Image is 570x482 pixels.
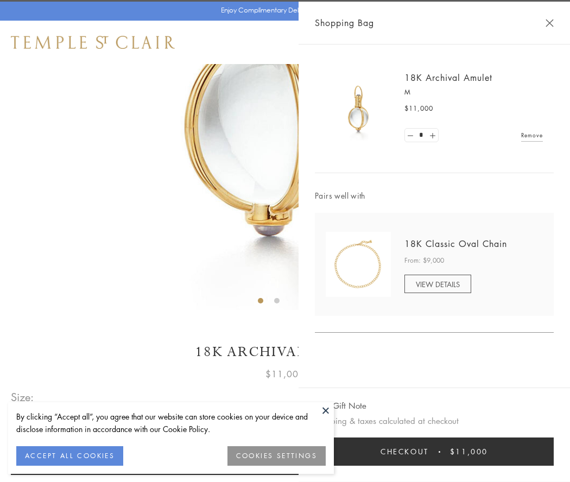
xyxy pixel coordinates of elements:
[315,399,366,413] button: Add Gift Note
[227,446,326,466] button: COOKIES SETTINGS
[326,232,391,297] img: N88865-OV18
[221,5,344,16] p: Enjoy Complimentary Delivery & Returns
[521,129,543,141] a: Remove
[315,189,554,202] span: Pairs well with
[16,446,123,466] button: ACCEPT ALL COOKIES
[405,129,416,142] a: Set quantity to 0
[404,103,433,114] span: $11,000
[265,367,305,381] span: $11,000
[404,255,444,266] span: From: $9,000
[404,275,471,293] a: VIEW DETAILS
[404,87,543,98] p: M
[404,238,507,250] a: 18K Classic Oval Chain
[546,19,554,27] button: Close Shopping Bag
[450,446,488,458] span: $11,000
[427,129,438,142] a: Set quantity to 2
[11,343,559,361] h1: 18K Archival Amulet
[315,16,374,30] span: Shopping Bag
[16,410,326,435] div: By clicking “Accept all”, you agree that our website can store cookies on your device and disclos...
[381,446,429,458] span: Checkout
[11,388,35,406] span: Size:
[416,279,460,289] span: VIEW DETAILS
[326,76,391,141] img: 18K Archival Amulet
[11,36,175,49] img: Temple St. Clair
[315,437,554,466] button: Checkout $11,000
[315,414,554,428] p: Shipping & taxes calculated at checkout
[404,72,492,84] a: 18K Archival Amulet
